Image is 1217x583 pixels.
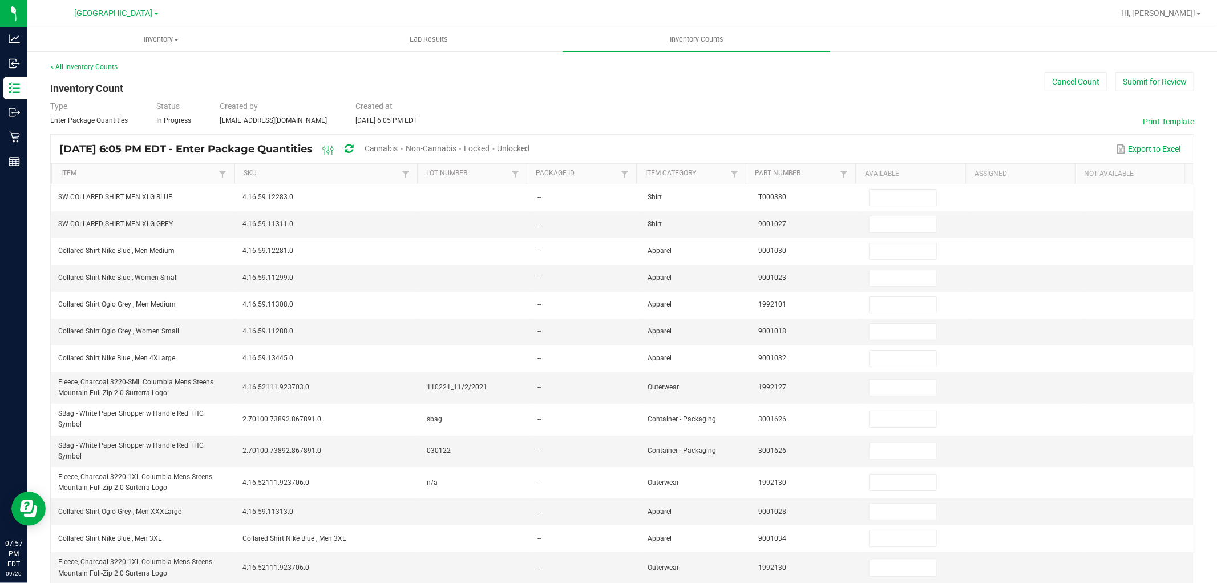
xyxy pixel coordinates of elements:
[75,9,153,18] span: [GEOGRAPHIC_DATA]
[648,534,672,542] span: Apparel
[50,63,118,71] a: < All Inventory Counts
[648,447,716,455] span: Container - Packaging
[242,415,321,423] span: 2.70100.73892.867891.0
[537,564,541,572] span: --
[156,116,191,124] span: In Progress
[758,354,786,362] span: 9001032
[58,473,212,492] span: Fleece, Charcoal 3220-1XL Columbia Mens Steens Mountain Full-Zip 2.0 Surterra Logo
[394,34,463,45] span: Lab Results
[58,354,175,362] span: Collared Shirt Nike Blue , Men 4XLarge
[758,193,786,201] span: T000380
[11,492,46,526] iframe: Resource center
[9,107,20,118] inline-svg: Outbound
[618,167,632,181] a: Filter
[758,274,786,282] span: 9001023
[216,167,229,181] a: Filter
[58,409,204,428] span: SBag - White Paper Shopper w Handle Red THC Symbol
[837,167,851,181] a: Filter
[406,144,456,153] span: Non-Cannabis
[855,164,965,184] th: Available
[758,534,786,542] span: 9001034
[295,27,563,51] a: Lab Results
[508,167,522,181] a: Filter
[1113,139,1184,159] button: Export to Excel
[242,220,293,228] span: 4.16.59.11311.0
[646,169,728,178] a: Item CategorySortable
[648,354,672,362] span: Apparel
[220,102,258,111] span: Created by
[537,383,541,391] span: --
[758,508,786,516] span: 9001028
[9,58,20,69] inline-svg: Inbound
[58,300,176,308] span: Collared Shirt Ogio Grey , Men Medium
[758,220,786,228] span: 9001027
[648,415,716,423] span: Container - Packaging
[5,569,22,578] p: 09/20
[61,169,216,178] a: ItemSortable
[58,327,179,335] span: Collared Shirt Ogio Grey , Women Small
[58,508,181,516] span: Collared Shirt Ogio Grey , Men XXXLarge
[648,327,672,335] span: Apparel
[242,247,293,255] span: 4.16.59.12281.0
[58,534,161,542] span: Collared Shirt Nike Blue , Men 3XL
[648,193,662,201] span: Shirt
[50,116,128,124] span: Enter Package Quantities
[58,247,175,255] span: Collared Shirt Nike Blue , Men Medium
[242,274,293,282] span: 4.16.59.11299.0
[427,479,438,486] span: n/a
[648,479,679,486] span: Outerwear
[355,102,393,111] span: Created at
[654,34,739,45] span: Inventory Counts
[5,538,22,569] p: 07:57 PM EDT
[242,447,321,455] span: 2.70100.73892.867891.0
[537,220,541,228] span: --
[648,300,672,308] span: Apparel
[28,34,294,45] span: Inventory
[242,300,293,308] span: 4.16.59.11308.0
[1075,164,1184,184] th: Not Available
[537,479,541,486] span: --
[365,144,398,153] span: Cannabis
[58,274,178,282] span: Collared Shirt Nike Blue , Women Small
[1045,72,1107,91] button: Cancel Count
[648,564,679,572] span: Outerwear
[537,300,541,308] span: --
[498,144,530,153] span: Unlocked
[242,327,293,335] span: 4.16.59.11288.0
[242,564,309,572] span: 4.16.52111.923706.0
[537,354,541,362] span: --
[58,378,213,397] span: Fleece, Charcoal 3220-SML Columbia Mens Steens Mountain Full-Zip 2.0 Surterra Logo
[965,164,1075,184] th: Assigned
[9,131,20,143] inline-svg: Retail
[563,27,830,51] a: Inventory Counts
[648,247,672,255] span: Apparel
[758,415,786,423] span: 3001626
[50,82,123,94] span: Inventory Count
[9,33,20,45] inline-svg: Analytics
[242,354,293,362] span: 4.16.59.13445.0
[758,479,786,486] span: 1992130
[50,102,67,111] span: Type
[537,193,541,201] span: --
[427,447,451,455] span: 030122
[244,169,399,178] a: SKUSortable
[758,327,786,335] span: 9001018
[648,383,679,391] span: Outerwear
[727,167,741,181] a: Filter
[399,167,413,181] a: Filter
[58,558,212,577] span: Fleece, Charcoal 3220-1XL Columbia Mens Steens Mountain Full-Zip 2.0 Surterra Logo
[758,247,786,255] span: 9001030
[242,383,309,391] span: 4.16.52111.923703.0
[1121,9,1195,18] span: Hi, [PERSON_NAME]!
[758,383,786,391] span: 1992127
[59,139,539,160] div: [DATE] 6:05 PM EDT - Enter Package Quantities
[758,300,786,308] span: 1992101
[9,82,20,94] inline-svg: Inventory
[536,169,618,178] a: Package IdSortable
[537,508,541,516] span: --
[537,447,541,455] span: --
[537,415,541,423] span: --
[58,193,172,201] span: SW COLLARED SHIRT MEN XLG BLUE
[648,220,662,228] span: Shirt
[426,169,508,178] a: Lot NumberSortable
